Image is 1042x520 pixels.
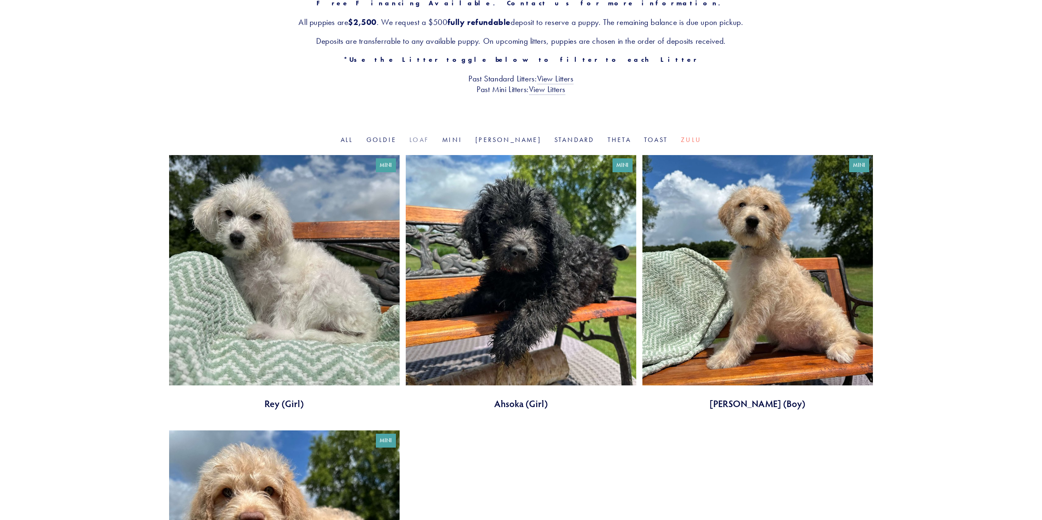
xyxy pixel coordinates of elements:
h3: Past Standard Litters: Past Mini Litters: [169,73,873,95]
a: Standard [554,136,594,144]
a: View Litters [529,84,565,95]
strong: $2,500 [348,17,377,27]
a: View Litters [537,74,574,84]
a: Loaf [409,136,429,144]
a: Toast [644,136,668,144]
a: Theta [608,136,631,144]
strong: *Use the Litter toggle below to filter to each Litter [344,56,698,63]
a: All [341,136,353,144]
a: Goldie [366,136,396,144]
a: Mini [442,136,462,144]
h3: All puppies are . We request a $500 deposit to reserve a puppy. The remaining balance is due upon... [169,17,873,27]
strong: fully refundable [448,17,511,27]
a: [PERSON_NAME] [475,136,541,144]
h3: Deposits are transferrable to any available puppy. On upcoming litters, puppies are chosen in the... [169,36,873,46]
a: Zulu [681,136,701,144]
